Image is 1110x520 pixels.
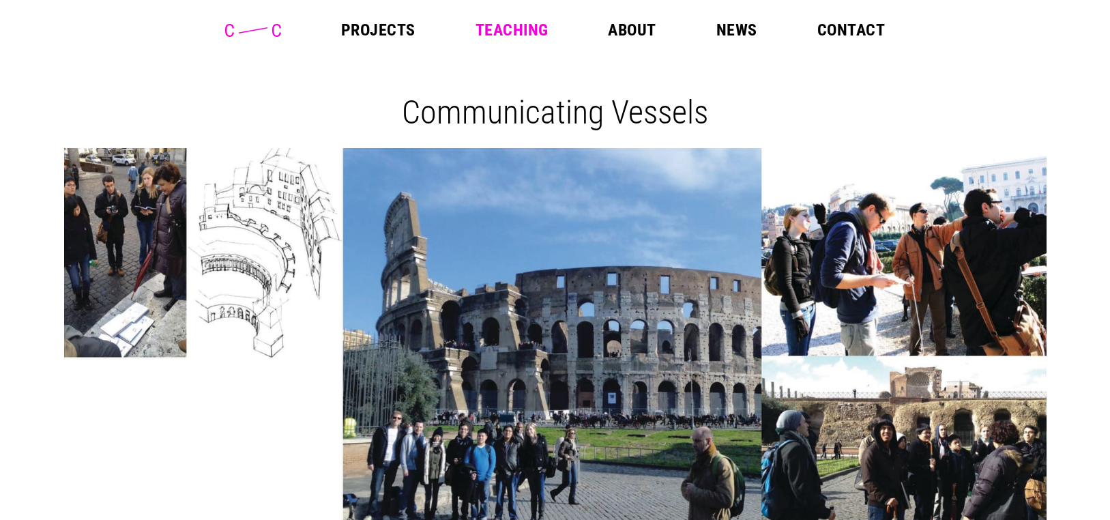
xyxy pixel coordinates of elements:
a: About [608,22,656,38]
a: Teaching [476,22,549,38]
a: News [716,22,757,38]
h1: Communicating Vessels [75,93,1036,132]
nav: Main Menu [341,22,885,38]
a: Contact [817,22,885,38]
a: Projects [341,22,415,38]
